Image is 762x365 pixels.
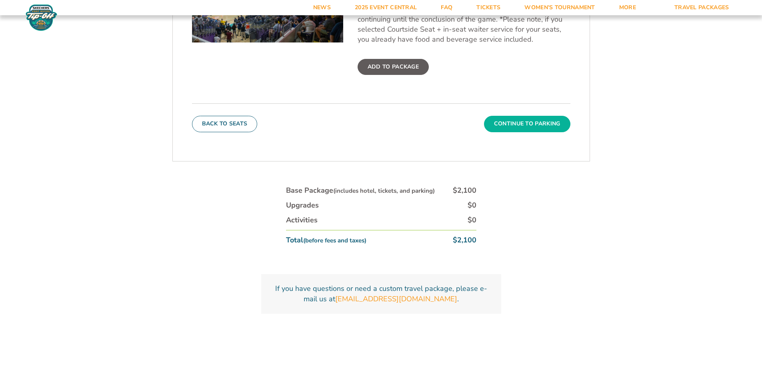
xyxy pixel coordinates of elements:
[468,215,476,225] div: $0
[286,200,319,210] div: Upgrades
[453,186,476,196] div: $2,100
[286,186,435,196] div: Base Package
[333,187,435,195] small: (includes hotel, tickets, and parking)
[271,284,492,304] p: If you have questions or need a custom travel package, please e-mail us at .
[358,59,429,75] label: Add To Package
[24,4,59,31] img: Fort Myers Tip-Off
[468,200,476,210] div: $0
[453,235,476,245] div: $2,100
[192,116,258,132] button: Back To Seats
[484,116,570,132] button: Continue To Parking
[286,235,366,245] div: Total
[335,294,457,304] a: [EMAIL_ADDRESS][DOMAIN_NAME]
[286,215,318,225] div: Activities
[303,236,366,244] small: (before fees and taxes)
